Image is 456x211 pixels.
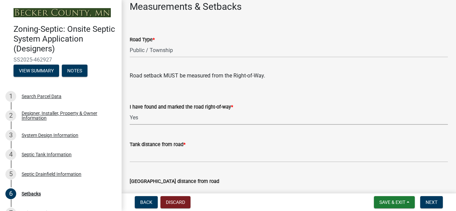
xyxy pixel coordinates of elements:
div: 2 [5,110,16,121]
label: I have found and marked the road right-of-way [130,105,233,110]
button: Back [135,196,158,208]
span: Save & Exit [379,200,405,205]
span: Next [426,200,437,205]
img: Becker County, Minnesota [14,8,111,17]
button: Discard [160,196,191,208]
span: SS2025-462927 [14,56,108,63]
div: Search Parcel Data [22,94,61,99]
div: Septic Tank Information [22,152,72,157]
div: 6 [5,188,16,199]
div: Designer, Installer, Property & Owner Information [22,111,111,120]
div: Septic Drainfield Information [22,172,81,177]
div: 4 [5,149,16,160]
button: Next [420,196,443,208]
label: [GEOGRAPHIC_DATA] distance from road [130,179,219,184]
div: 3 [5,130,16,141]
div: System Design Information [22,133,78,138]
h4: Zoning-Septic: Onsite Septic System Application (Designers) [14,24,116,53]
label: Tank distance from road [130,142,185,147]
wm-modal-confirm: Notes [62,68,87,74]
label: Road Type [130,38,155,42]
button: View Summary [14,65,59,77]
div: 1 [5,91,16,102]
div: Road setback MUST be measured from the Right-of-Way. [130,72,448,80]
div: Setbacks [22,191,41,196]
button: Notes [62,65,87,77]
h3: Measurements & Setbacks [130,1,448,13]
span: Back [140,200,152,205]
button: Save & Exit [374,196,415,208]
div: 5 [5,169,16,180]
wm-modal-confirm: Summary [14,68,59,74]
